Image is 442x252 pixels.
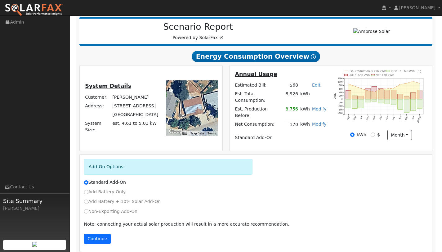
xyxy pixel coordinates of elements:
[284,89,299,105] td: 8,926
[312,122,327,127] a: Modify
[398,99,403,109] rect: onclick=""
[353,28,390,35] img: Ambrose Solar
[349,69,386,73] text: Est. Production 8,756 kWh
[32,242,37,247] img: retrieve
[338,112,343,114] text: -800
[391,69,415,73] text: Push -5,160 kWh
[86,22,310,32] h2: Scenario Report
[112,121,157,126] span: est. 4.61 to 5.01 kW
[338,77,343,79] text: 1200
[192,51,320,62] span: Energy Consumption Overview
[417,90,422,99] rect: onclick=""
[284,120,299,129] td: 170
[376,73,395,77] text: Net 170 kWh
[413,81,414,82] circle: onclick=""
[284,81,299,89] td: $68
[339,91,343,93] text: 400
[359,99,364,108] rect: onclick=""
[372,99,377,101] rect: onclick=""
[338,101,343,104] text: -200
[361,88,362,89] circle: onclick=""
[111,110,159,119] td: [GEOGRAPHIC_DATA]
[359,96,364,99] rect: onclick=""
[381,88,382,89] circle: onclick=""
[366,116,370,120] text: Nov
[234,81,284,89] td: Estimated Bill:
[84,208,137,215] label: Non-Exporting Add-On
[342,98,343,100] text: 0
[404,97,409,99] rect: onclick=""
[167,128,188,136] img: Google
[299,105,311,120] td: kWh
[411,92,416,99] rect: onclick=""
[299,120,311,129] td: kWh
[338,81,343,83] text: 1000
[234,105,284,120] td: Est. Production Before:
[339,88,343,90] text: 600
[84,222,289,227] span: : connecting your actual solar production will result in a more accurate recommendation.
[312,106,327,111] a: Modify
[348,83,349,84] circle: onclick=""
[84,93,111,101] td: Customer:
[84,222,94,227] u: Note
[377,132,380,138] label: $
[84,198,161,205] label: Add Battery + 10% Solar Add-On
[378,88,384,99] rect: onclick=""
[111,119,159,134] td: System Size
[334,93,337,99] text: kWh
[391,90,396,99] rect: onclick=""
[359,116,363,120] text: Oct
[379,116,382,120] text: Jan
[311,54,316,59] i: Show Help
[417,99,422,109] rect: onclick=""
[235,71,277,77] u: Annual Usage
[417,116,422,123] text: [DATE]
[378,99,384,103] rect: onclick=""
[84,180,88,185] input: Standard Add-On
[368,90,368,91] circle: onclick=""
[84,189,126,195] label: Add Battery Only
[84,101,111,110] td: Address:
[3,197,66,205] span: Site Summary
[418,70,421,73] text: 
[346,116,350,120] text: Aug
[339,84,343,86] text: 800
[234,133,328,142] td: Standard Add-On
[84,234,111,244] button: Continue
[391,99,396,105] rect: onclick=""
[84,179,126,186] label: Standard Add-On
[339,95,343,97] text: 200
[234,89,284,105] td: Est. Total Consumption:
[404,99,409,113] rect: onclick=""
[386,116,389,120] text: Feb
[385,90,390,99] rect: onclick=""
[85,83,131,89] u: System Details
[411,99,416,111] rect: onclick=""
[371,133,375,137] input: $
[208,132,216,135] a: Terms
[111,101,159,110] td: [STREET_ADDRESS]
[350,133,355,137] input: kWh
[346,99,351,108] rect: onclick=""
[84,159,253,175] div: Add-On Options:
[182,131,187,136] button: Keyboard shortcuts
[191,131,204,136] button: Map Data
[387,130,412,140] button: month
[349,73,370,77] text: Pull 5,329 kWh
[338,105,343,107] text: -400
[352,96,358,99] rect: onclick=""
[399,116,402,120] text: Apr
[3,205,66,212] div: [PERSON_NAME]
[372,86,377,99] rect: onclick=""
[346,90,351,99] rect: onclick=""
[398,94,403,99] rect: onclick=""
[167,128,188,136] a: Open this area in Google Maps (opens a new window)
[419,83,420,84] circle: onclick=""
[299,89,328,105] td: kWh
[84,209,88,214] input: Non-Exporting Add-On
[84,119,111,134] td: System Size:
[5,3,63,16] img: SolarFax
